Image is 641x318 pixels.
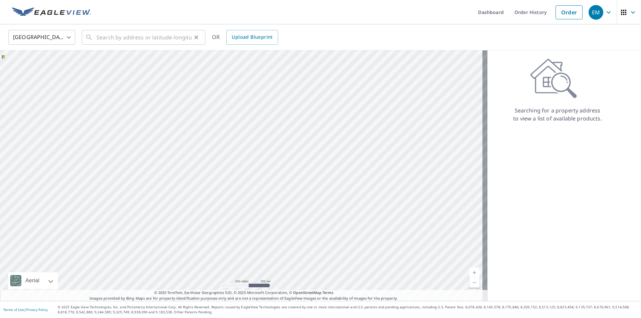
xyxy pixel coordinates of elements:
span: © 2025 TomTom, Earthstar Geographics SIO, © 2025 Microsoft Corporation, © [154,290,334,296]
a: Order [556,5,583,19]
input: Search by address or latitude-longitude [96,28,192,47]
div: Aerial [23,272,41,289]
p: | [3,308,48,312]
a: Upload Blueprint [226,30,278,45]
div: OR [212,30,278,45]
button: Clear [192,33,201,42]
p: © 2025 Eagle View Technologies, Inc. and Pictometry International Corp. All Rights Reserved. Repo... [58,305,638,315]
a: Current Level 5, Zoom Out [469,278,479,288]
div: [GEOGRAPHIC_DATA] [8,28,75,47]
a: Terms of Use [3,307,24,312]
a: Terms [323,290,334,295]
a: Privacy Policy [26,307,48,312]
img: EV Logo [12,7,91,17]
a: Current Level 5, Zoom In [469,268,479,278]
div: EM [589,5,603,20]
div: Aerial [8,272,58,289]
span: Upload Blueprint [232,33,272,41]
p: Searching for a property address to view a list of available products. [513,106,602,122]
a: OpenStreetMap [293,290,321,295]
